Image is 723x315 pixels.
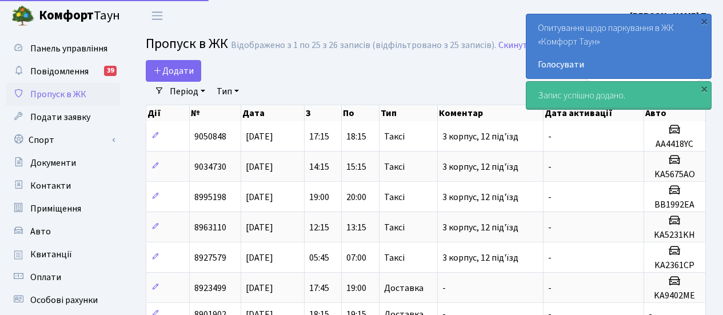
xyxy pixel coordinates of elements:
[6,151,120,174] a: Документи
[194,130,226,143] span: 9050848
[630,10,709,22] b: [PERSON_NAME] П.
[11,5,34,27] img: logo.png
[548,161,552,173] span: -
[146,105,190,121] th: Дії
[309,191,329,204] span: 19:00
[309,252,329,264] span: 05:45
[246,221,273,234] span: [DATE]
[231,40,496,51] div: Відображено з 1 по 25 з 26 записів (відфільтровано з 25 записів).
[6,174,120,197] a: Контакти
[30,88,86,101] span: Пропуск в ЖК
[30,225,51,238] span: Авто
[698,83,710,94] div: ×
[246,130,273,143] span: [DATE]
[384,284,424,293] span: Доставка
[309,221,329,234] span: 12:15
[30,294,98,306] span: Особові рахунки
[165,82,210,101] a: Період
[246,161,273,173] span: [DATE]
[146,60,201,82] a: Додати
[380,105,438,121] th: Тип
[305,105,342,121] th: З
[346,130,366,143] span: 18:15
[442,191,518,204] span: 3 корпус, 12 під'їзд
[442,221,518,234] span: 3 корпус, 12 під'їзд
[526,82,711,109] div: Запис успішно додано.
[30,180,71,192] span: Контакти
[442,252,518,264] span: 3 корпус, 12 під'їзд
[6,129,120,151] a: Спорт
[538,58,700,71] a: Голосувати
[548,221,552,234] span: -
[194,191,226,204] span: 8995198
[342,105,380,121] th: По
[346,221,366,234] span: 13:15
[544,105,644,121] th: Дата активації
[39,6,94,25] b: Комфорт
[190,105,241,121] th: №
[548,191,552,204] span: -
[438,105,543,121] th: Коментар
[649,290,701,301] h5: KA9402ME
[194,221,226,234] span: 8963110
[6,220,120,243] a: Авто
[309,130,329,143] span: 17:15
[30,42,107,55] span: Панель управління
[212,82,243,101] a: Тип
[246,252,273,264] span: [DATE]
[698,15,710,27] div: ×
[6,83,120,106] a: Пропуск в ЖК
[649,200,701,210] h5: BB1992EA
[6,37,120,60] a: Панель управління
[6,60,120,83] a: Повідомлення39
[246,191,273,204] span: [DATE]
[6,106,120,129] a: Подати заявку
[194,282,226,294] span: 8923499
[153,65,194,77] span: Додати
[241,105,304,121] th: Дата
[498,40,533,51] a: Скинути
[39,6,120,26] span: Таун
[548,130,552,143] span: -
[6,243,120,266] a: Квитанції
[346,161,366,173] span: 15:15
[384,193,405,202] span: Таксі
[384,132,405,141] span: Таксі
[30,202,81,215] span: Приміщення
[548,252,552,264] span: -
[649,230,701,241] h5: KA5231KH
[649,139,701,150] h5: AA4418YC
[526,14,711,78] div: Опитування щодо паркування в ЖК «Комфорт Таун»
[143,6,171,25] button: Переключити навігацію
[346,191,366,204] span: 20:00
[6,197,120,220] a: Приміщення
[309,161,329,173] span: 14:15
[30,111,90,123] span: Подати заявку
[548,282,552,294] span: -
[442,130,518,143] span: 3 корпус, 12 під'їзд
[30,157,76,169] span: Документи
[246,282,273,294] span: [DATE]
[6,289,120,312] a: Особові рахунки
[442,161,518,173] span: 3 корпус, 12 під'їзд
[30,248,72,261] span: Квитанції
[384,162,405,172] span: Таксі
[6,266,120,289] a: Оплати
[194,252,226,264] span: 8927579
[30,271,61,284] span: Оплати
[146,34,228,54] span: Пропуск в ЖК
[346,252,366,264] span: 07:00
[649,260,701,271] h5: KA2361CP
[30,65,89,78] span: Повідомлення
[630,9,709,23] a: [PERSON_NAME] П.
[104,66,117,76] div: 39
[384,253,405,262] span: Таксі
[649,169,701,180] h5: KA5675AO
[309,282,329,294] span: 17:45
[644,105,706,121] th: Авто
[194,161,226,173] span: 9034730
[346,282,366,294] span: 19:00
[384,223,405,232] span: Таксі
[442,282,446,294] span: -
